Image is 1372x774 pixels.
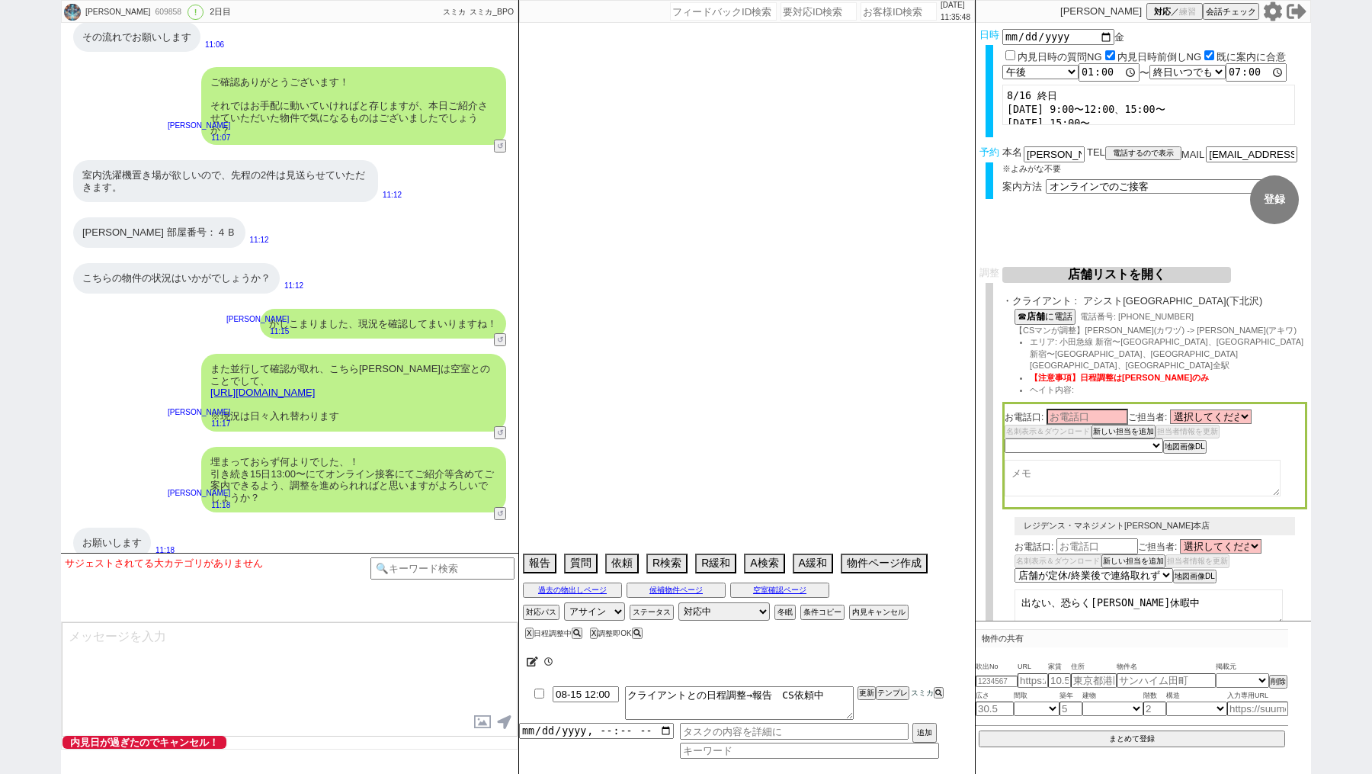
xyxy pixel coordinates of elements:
[201,354,506,432] div: また並行して確認が取れ、こちら[PERSON_NAME]は空室とのことでして、 ※現況は日々入れ替わります
[1015,554,1101,568] button: 名刺表示＆ダウンロード
[168,132,230,144] p: 11:07
[564,554,598,573] button: 質問
[1101,554,1165,568] button: 新しい担当を追加
[1087,146,1105,158] span: TEL
[1018,51,1102,63] label: 内見日時の質問NG
[1163,440,1207,454] button: 地図画像DL
[1015,541,1053,552] span: お電話口:
[1002,181,1042,192] span: 案内方法
[83,6,150,18] div: [PERSON_NAME]
[64,4,81,21] img: 0hlsUSPrSHM1x4KiLUwHhNIwh6MDZbW2pOURkpOUt6ZG1NGnJZXEh-bh8rOT9AHiNeVBl-aU5-bTl0OUQ6ZnzPaH8abWtBHnI...
[1173,570,1217,583] button: 地図画像DL
[525,628,534,639] button: X
[494,507,506,520] button: ↺
[909,689,934,697] span: スミカ
[443,8,466,16] span: スミカ
[250,234,269,246] p: 11:12
[226,326,289,338] p: 11:15
[63,736,226,749] span: 内見日が過ぎたのでキャンセル！
[841,554,928,573] button: 物件ページ作成
[494,333,506,346] button: ↺
[979,29,999,40] span: 日時
[1203,3,1259,20] button: 会話チェック
[1071,661,1117,673] span: 住所
[210,387,315,398] a: [URL][DOMAIN_NAME]
[1018,661,1048,673] span: URL
[1002,267,1231,283] button: 店舗リストを開く
[1002,146,1022,162] span: 本名
[201,67,506,145] div: ご確認ありがとうございます！ それではお手配に動いていければと存じますが、本日ご紹介させていただいた物件で気になるものはございましたでしょうか？
[793,554,833,573] button: A緩和
[1002,63,1307,82] div: 〜
[1156,425,1220,438] button: 担当者情報を更新
[155,544,175,557] p: 11:18
[73,160,378,202] div: 室内洗濯機置き場が欲しいので、先程の2件は見送らせていただきます。
[861,2,937,21] input: お客様ID検索
[941,11,970,24] p: 11:35:48
[1206,6,1256,18] span: 会話チェック
[210,6,231,18] div: 2日目
[695,554,736,573] button: R緩和
[201,447,506,512] div: 埋まっておらず何よりでした、！ 引き続き15日13:00〜にてオンライン接客にてご紹介等含めてご案内できるよう、調整を進められればと思いますがよろしいでしょうか？
[168,487,230,499] p: [PERSON_NAME]
[1143,702,1166,716] input: 2
[1014,690,1059,702] span: 間取
[730,583,829,598] button: 空室確認ページ
[1047,409,1128,425] input: お電話口
[494,426,506,439] button: ↺
[680,743,939,759] input: キーワード
[1105,146,1181,160] button: 電話するので表示
[1018,673,1048,688] input: https://suumo.jp/chintai/jnc_000022489271
[976,629,1288,647] p: 物件の共有
[1217,51,1286,63] label: 既に案内に合意
[65,557,370,570] div: サジェストされてる大カテゴリがありません
[1080,312,1194,321] span: 電話番号: [PHONE_NUMBER]
[73,528,151,558] div: お願いします
[1138,541,1177,552] span: ご担当者:
[1117,661,1216,673] span: 物件名
[1154,6,1171,18] span: 対応
[494,140,506,153] button: ↺
[1002,164,1061,173] span: ※よみがな不要
[849,605,909,620] button: 内見キャンセル
[523,554,556,573] button: 報告
[1059,690,1082,702] span: 築年
[284,280,303,292] p: 11:12
[670,2,777,21] input: フィードバックID検索
[1005,425,1092,438] button: 名刺表示＆ダウンロード
[73,263,280,294] div: こちらの物件の状況はいかがでしょうか？
[979,267,999,278] span: 調整
[523,583,622,598] button: 過去の物出しページ
[976,661,1018,673] span: 吹出No
[73,217,245,248] div: [PERSON_NAME] 部屋番号：４Ｂ
[383,189,402,201] p: 11:12
[1227,690,1288,702] span: 入力専用URL
[605,554,639,573] button: 依頼
[1092,425,1156,438] button: 新しい担当を追加
[646,554,688,573] button: R検索
[1216,661,1236,673] span: 掲載元
[226,313,289,326] p: [PERSON_NAME]
[260,309,506,339] div: かしこまりました、現況を確認してまいりますね！
[590,628,598,639] button: X
[1056,538,1138,554] input: お電話口
[1117,673,1216,688] input: サンハイム田町
[1005,412,1043,422] span: お電話口:
[1002,295,1077,307] span: ・クライアント :
[1015,309,1075,325] button: ☎店舗に電話
[1114,31,1124,43] span: 金
[1048,673,1071,688] input: 10.5
[1117,51,1202,63] label: 内見日時前倒しNG
[1027,311,1045,322] b: 店舗
[774,605,796,620] button: 冬眠
[680,723,909,740] input: タスクの内容を詳細に
[979,146,999,158] span: 予約
[979,731,1285,747] button: まとめて登録
[876,686,909,700] button: テンプレ
[590,629,646,638] div: 調整即OK
[1250,175,1299,224] button: 登録
[150,6,184,18] div: 609858
[627,583,726,598] button: 候補物件ページ
[800,605,845,620] button: 条件コピー
[976,676,1018,687] input: 1234567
